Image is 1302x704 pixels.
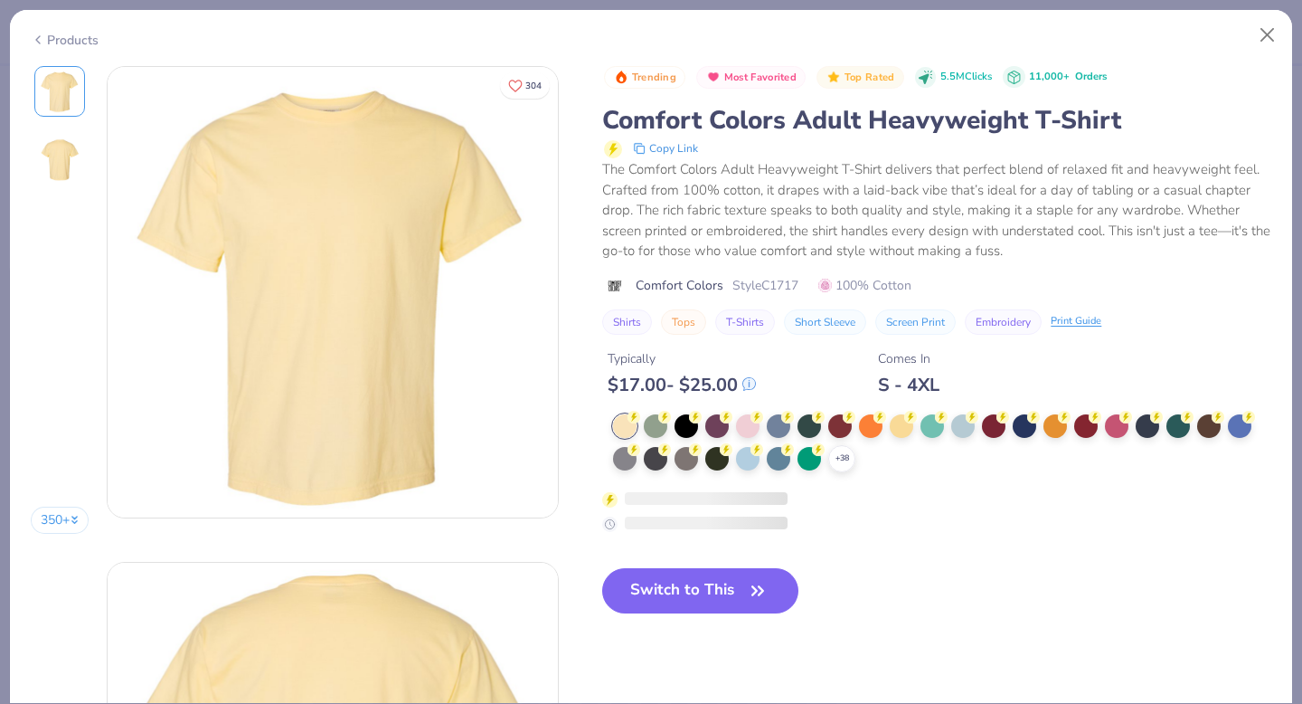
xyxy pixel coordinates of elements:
img: Most Favorited sort [706,70,721,84]
img: Back [38,138,81,182]
img: User generated content [35,480,38,528]
button: Close [1250,18,1285,52]
span: Comfort Colors [636,276,723,295]
button: Badge Button [816,66,903,90]
img: User generated content [35,342,38,391]
img: Front [108,67,558,518]
button: Screen Print [875,309,956,335]
img: User generated content [35,273,38,322]
button: Badge Button [696,66,806,90]
img: User generated content [35,205,38,253]
button: Switch to This [602,568,798,614]
button: 350+ [31,507,90,534]
span: Trending [632,72,676,82]
span: Style C1717 [732,276,798,295]
button: Short Sleeve [784,309,866,335]
button: Shirts [602,309,652,335]
div: Print Guide [1051,314,1101,329]
button: T-Shirts [715,309,775,335]
div: $ 17.00 - $ 25.00 [608,374,756,396]
div: Comes In [878,349,939,368]
button: Tops [661,309,706,335]
button: copy to clipboard [627,138,703,159]
img: Top Rated sort [826,70,841,84]
div: Products [31,31,99,50]
div: S - 4XL [878,374,939,396]
button: Embroidery [965,309,1042,335]
img: Front [38,70,81,113]
img: User generated content [35,411,38,460]
div: Typically [608,349,756,368]
span: 304 [525,81,542,90]
span: Most Favorited [724,72,797,82]
span: 100% Cotton [818,276,911,295]
span: + 38 [835,452,849,465]
div: Comfort Colors Adult Heavyweight T-Shirt [602,103,1271,138]
img: Trending sort [614,70,628,84]
button: Like [500,72,550,99]
span: 5.5M Clicks [940,70,992,85]
span: Orders [1075,70,1107,83]
div: 11,000+ [1029,70,1107,85]
img: brand logo [602,279,627,293]
div: The Comfort Colors Adult Heavyweight T-Shirt delivers that perfect blend of relaxed fit and heavy... [602,159,1271,262]
button: Badge Button [604,66,685,90]
span: Top Rated [844,72,895,82]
